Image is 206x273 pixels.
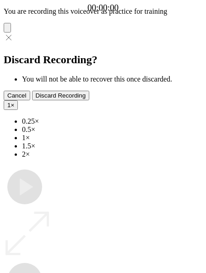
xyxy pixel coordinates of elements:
li: You will not be able to recover this once discarded. [22,75,202,83]
a: 00:00:00 [87,3,119,13]
li: 2× [22,150,202,158]
h2: Discard Recording? [4,54,202,66]
button: Cancel [4,91,30,100]
li: 0.25× [22,117,202,126]
button: Discard Recording [32,91,90,100]
li: 1.5× [22,142,202,150]
button: 1× [4,100,18,110]
span: 1 [7,102,11,109]
li: 0.5× [22,126,202,134]
li: 1× [22,134,202,142]
p: You are recording this voiceover as practice for training [4,7,202,16]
